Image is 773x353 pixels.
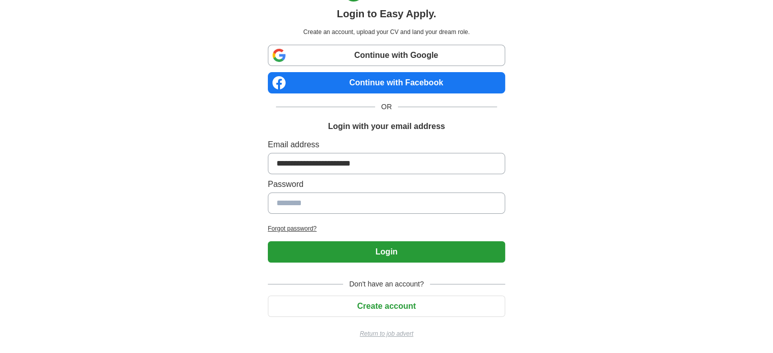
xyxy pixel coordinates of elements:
span: OR [375,102,398,112]
label: Email address [268,139,505,151]
a: Continue with Facebook [268,72,505,93]
h1: Login to Easy Apply. [337,6,437,21]
button: Create account [268,296,505,317]
span: Don't have an account? [343,279,430,290]
h1: Login with your email address [328,120,445,133]
label: Password [268,178,505,190]
p: Create an account, upload your CV and land your dream role. [270,27,503,37]
a: Continue with Google [268,45,505,66]
button: Login [268,241,505,263]
a: Forgot password? [268,224,505,233]
a: Create account [268,302,505,310]
a: Return to job advert [268,329,505,338]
